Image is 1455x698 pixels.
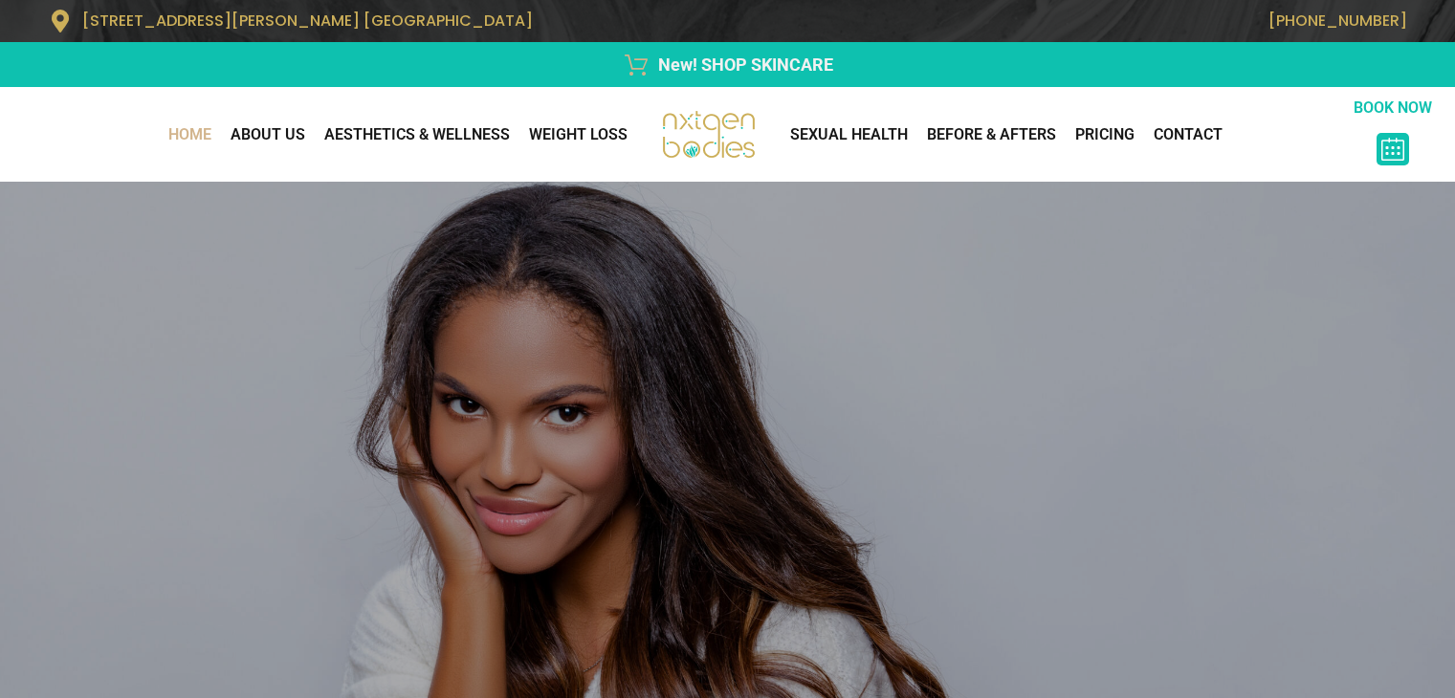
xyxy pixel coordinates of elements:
a: CONTACT [1144,116,1232,154]
a: AESTHETICS & WELLNESS [315,116,519,154]
a: Sexual Health [781,116,917,154]
p: [PHONE_NUMBER] [738,11,1407,30]
a: Home [159,116,221,154]
p: BOOK NOW [1351,97,1436,120]
a: About Us [221,116,315,154]
a: New! SHOP SKINCARE [49,52,1407,77]
nav: Menu [781,116,1351,154]
span: New! SHOP SKINCARE [653,52,833,77]
nav: Menu [10,116,637,154]
a: WEIGHT LOSS [519,116,637,154]
span: [STREET_ADDRESS][PERSON_NAME] [GEOGRAPHIC_DATA] [82,10,533,32]
a: Pricing [1066,116,1144,154]
a: Before & Afters [917,116,1066,154]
